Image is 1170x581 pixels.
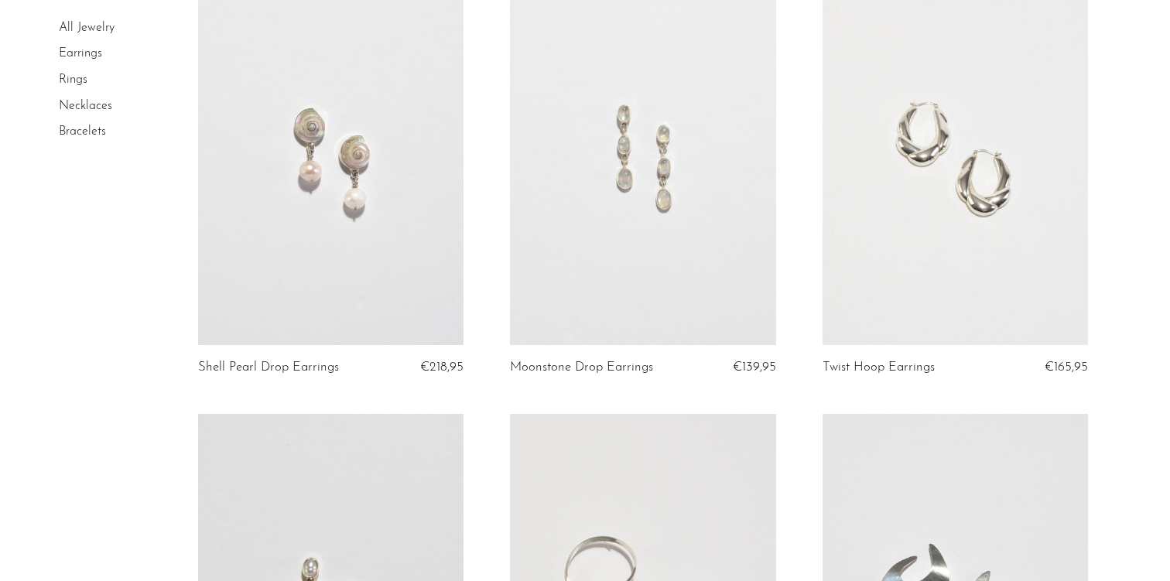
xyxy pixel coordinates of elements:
[510,361,653,374] a: Moonstone Drop Earrings
[823,361,935,374] a: Twist Hoop Earrings
[59,48,102,60] a: Earrings
[733,361,776,374] span: €139,95
[59,22,115,34] a: All Jewelry
[198,361,339,374] a: Shell Pearl Drop Earrings
[59,73,87,86] a: Rings
[59,125,106,138] a: Bracelets
[59,100,112,112] a: Necklaces
[420,361,464,374] span: €218,95
[1045,361,1088,374] span: €165,95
